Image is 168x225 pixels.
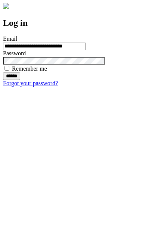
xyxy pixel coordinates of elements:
[3,18,165,28] h2: Log in
[3,80,58,86] a: Forgot your password?
[3,3,9,9] img: logo-4e3dc11c47720685a147b03b5a06dd966a58ff35d612b21f08c02c0306f2b779.png
[12,65,47,72] label: Remember me
[3,50,26,56] label: Password
[3,36,17,42] label: Email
